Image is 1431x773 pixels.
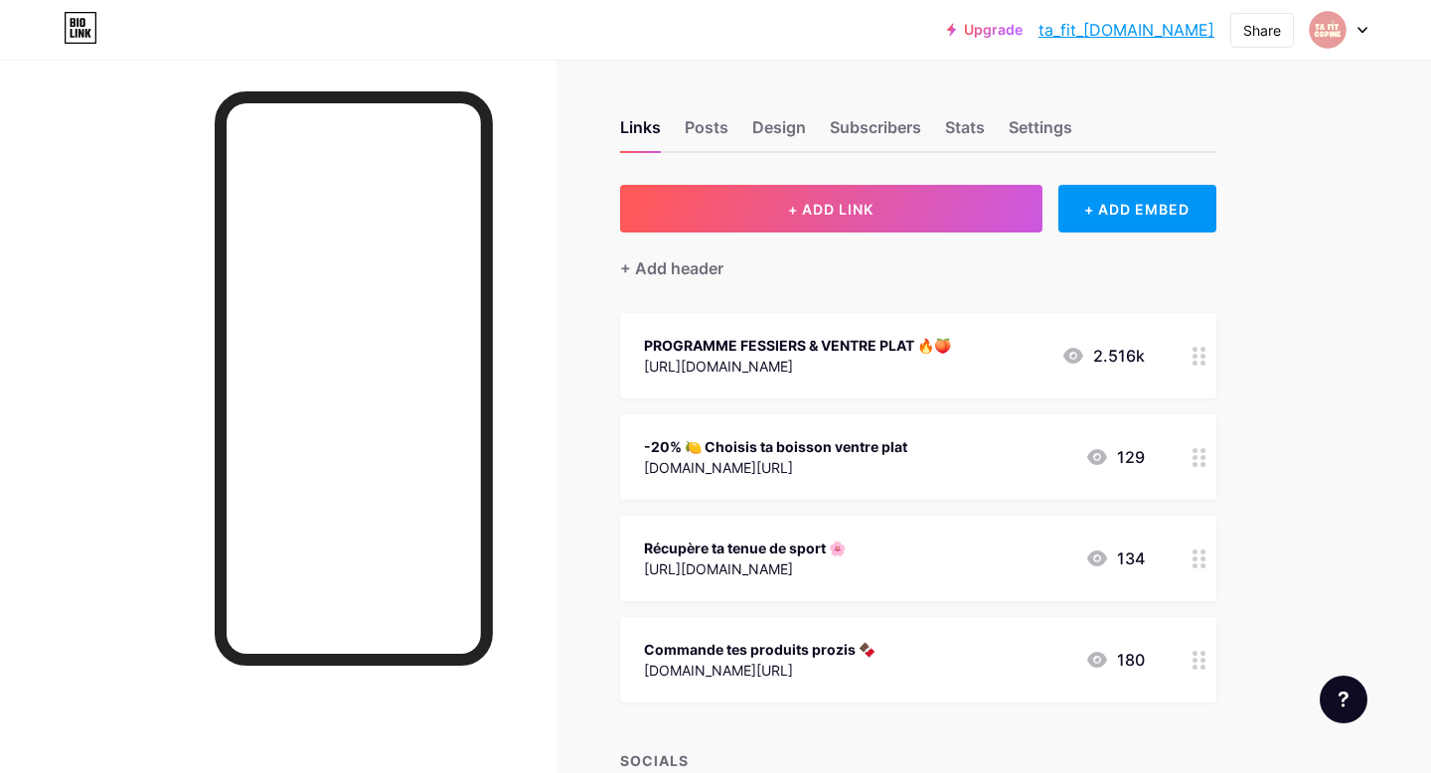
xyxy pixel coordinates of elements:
[620,256,723,280] div: + Add header
[1009,115,1072,151] div: Settings
[644,538,846,558] div: Récupère ta tenue de sport 🌸
[947,22,1023,38] a: Upgrade
[644,639,875,660] div: Commande tes produits prozis 🍫
[1309,11,1347,49] img: ta_fit_copine
[1085,648,1145,672] div: 180
[685,115,728,151] div: Posts
[1058,185,1216,232] div: + ADD EMBED
[1243,20,1281,41] div: Share
[620,185,1042,232] button: + ADD LINK
[830,115,921,151] div: Subscribers
[945,115,985,151] div: Stats
[644,558,846,579] div: [URL][DOMAIN_NAME]
[620,750,1216,771] div: SOCIALS
[644,457,907,478] div: [DOMAIN_NAME][URL]
[1085,546,1145,570] div: 134
[1061,344,1145,368] div: 2.516k
[620,115,661,151] div: Links
[1085,445,1145,469] div: 129
[752,115,806,151] div: Design
[788,201,874,218] span: + ADD LINK
[1038,18,1214,42] a: ta_fit_[DOMAIN_NAME]
[644,660,875,681] div: [DOMAIN_NAME][URL]
[644,436,907,457] div: -20% 🍋 Choisis ta boisson ventre plat
[644,335,951,356] div: PROGRAMME FESSIERS & VENTRE PLAT 🔥🍑
[644,356,951,377] div: [URL][DOMAIN_NAME]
